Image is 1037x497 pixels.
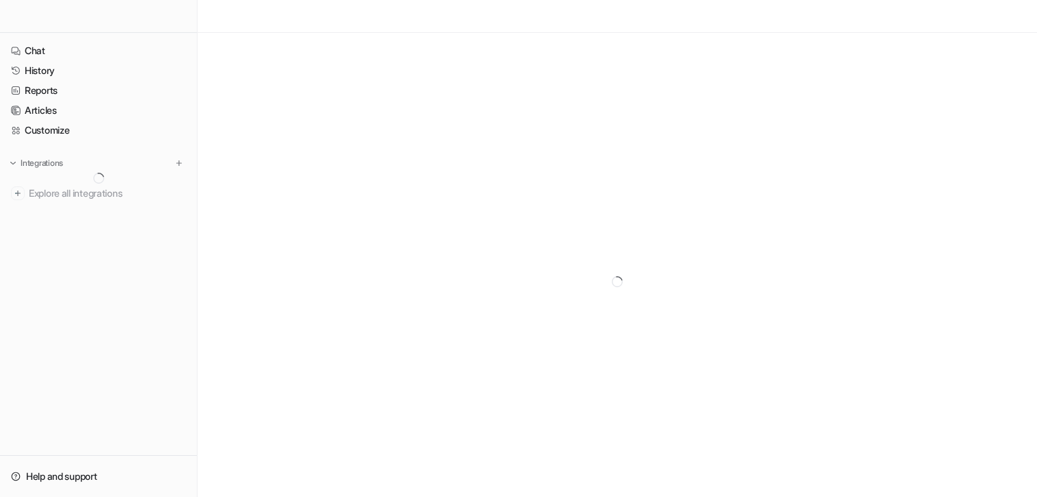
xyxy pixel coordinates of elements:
img: expand menu [8,158,18,168]
a: Chat [5,41,191,60]
img: explore all integrations [11,186,25,200]
a: Reports [5,81,191,100]
a: Explore all integrations [5,184,191,203]
a: Help and support [5,467,191,486]
button: Integrations [5,156,67,170]
p: Integrations [21,158,63,169]
a: History [5,61,191,80]
img: menu_add.svg [174,158,184,168]
a: Customize [5,121,191,140]
span: Explore all integrations [29,182,186,204]
a: Articles [5,101,191,120]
